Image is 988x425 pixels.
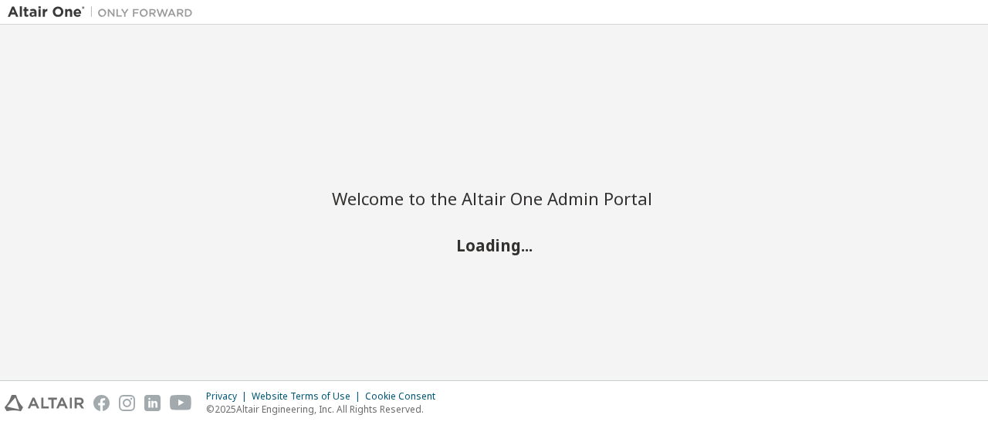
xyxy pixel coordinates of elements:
img: altair_logo.svg [5,395,84,411]
h2: Welcome to the Altair One Admin Portal [332,187,656,209]
img: Altair One [8,5,201,20]
img: facebook.svg [93,395,110,411]
div: Website Terms of Use [252,390,365,403]
img: youtube.svg [170,395,192,411]
div: Privacy [206,390,252,403]
p: © 2025 Altair Engineering, Inc. All Rights Reserved. [206,403,445,416]
h2: Loading... [332,234,656,255]
img: linkedin.svg [144,395,161,411]
div: Cookie Consent [365,390,445,403]
img: instagram.svg [119,395,135,411]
